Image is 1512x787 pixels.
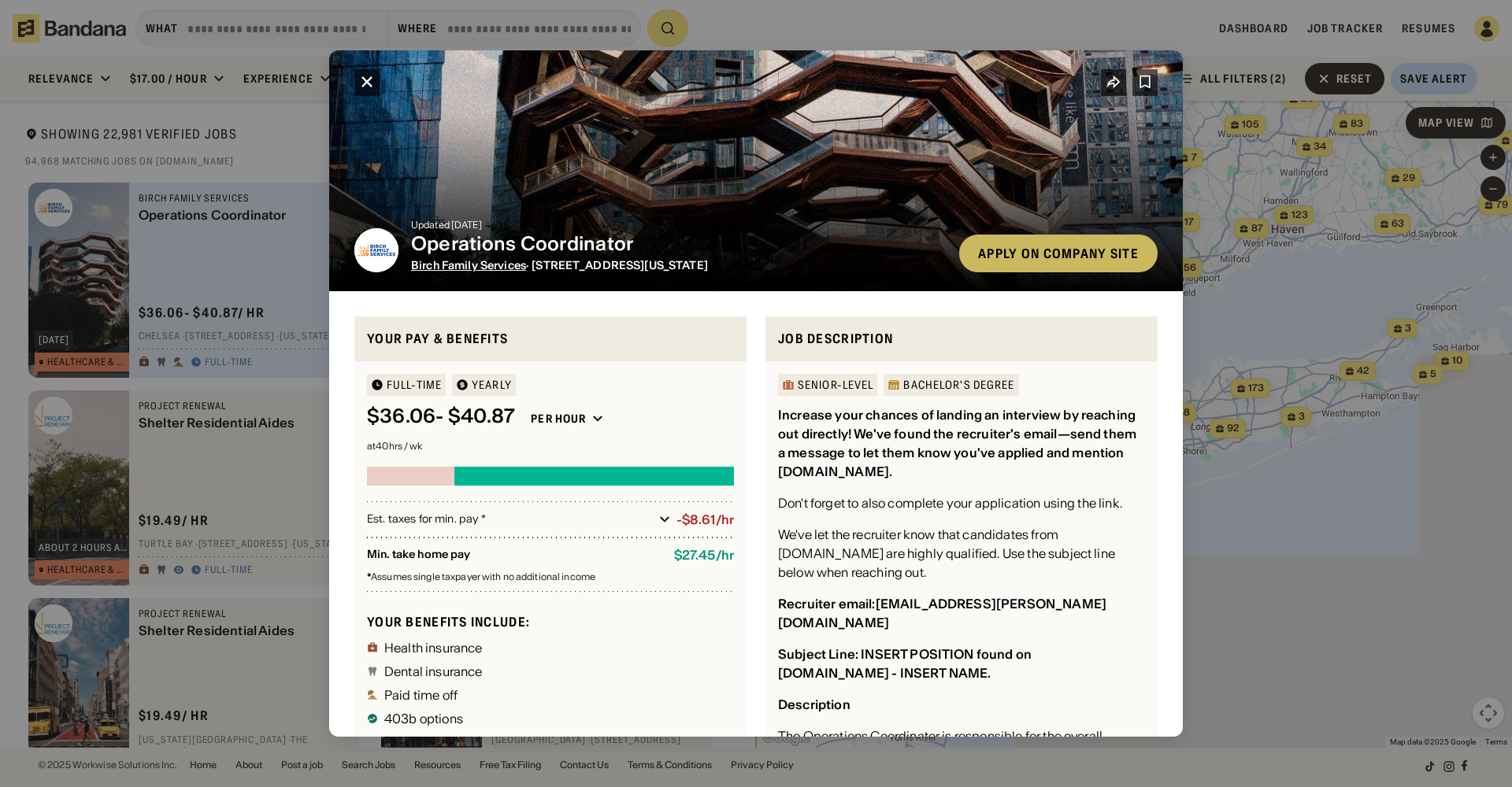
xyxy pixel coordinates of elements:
[531,412,586,426] div: Per hour
[778,646,1032,681] div: Subject Line: INSERT POSITION found on [DOMAIN_NAME] - INSERT NAME.
[411,220,947,230] div: Updated [DATE]
[411,233,947,256] div: Operations Coordinator
[778,596,1106,630] a: [EMAIL_ADDRESS][PERSON_NAME][DOMAIN_NAME]
[367,405,515,428] div: $ 36.06 - $40.87
[367,512,653,527] div: Est. taxes for min. pay *
[411,259,947,272] div: · [STREET_ADDRESS][US_STATE]
[411,258,526,272] span: Birch Family Services
[676,512,734,527] div: -$8.61/hr
[384,641,483,654] div: Health insurance
[367,572,734,582] div: Assumes single taxpayer with no additional income
[367,614,734,630] div: Your benefits include:
[778,407,1136,479] div: Increase your chances of landing an interview by reaching out directly! We've found the recruiter...
[903,379,1014,390] div: Bachelor's Degree
[778,596,1106,630] div: Recruiter email:
[387,379,442,390] div: Full-time
[778,329,1145,349] div: Job Description
[354,228,398,272] img: Birch Family Services logo
[384,712,463,725] div: 403b options
[778,696,850,712] div: Description
[367,329,734,349] div: Your pay & benefits
[367,548,661,563] div: Min. take home pay
[384,689,458,701] div: Paid time off
[674,548,734,563] div: $ 27.45 / hr
[472,379,512,390] div: YEARLY
[778,493,1122,512] div: Don't forget to also complete your application using the link.
[367,442,734,451] div: at 40 hrs / wk
[798,379,873,390] div: Senior-Level
[778,525,1145,582] div: We've let the recruiter know that candidates from [DOMAIN_NAME] are highly qualified. Use the sub...
[978,247,1139,260] div: Apply on company site
[384,665,483,678] div: Dental insurance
